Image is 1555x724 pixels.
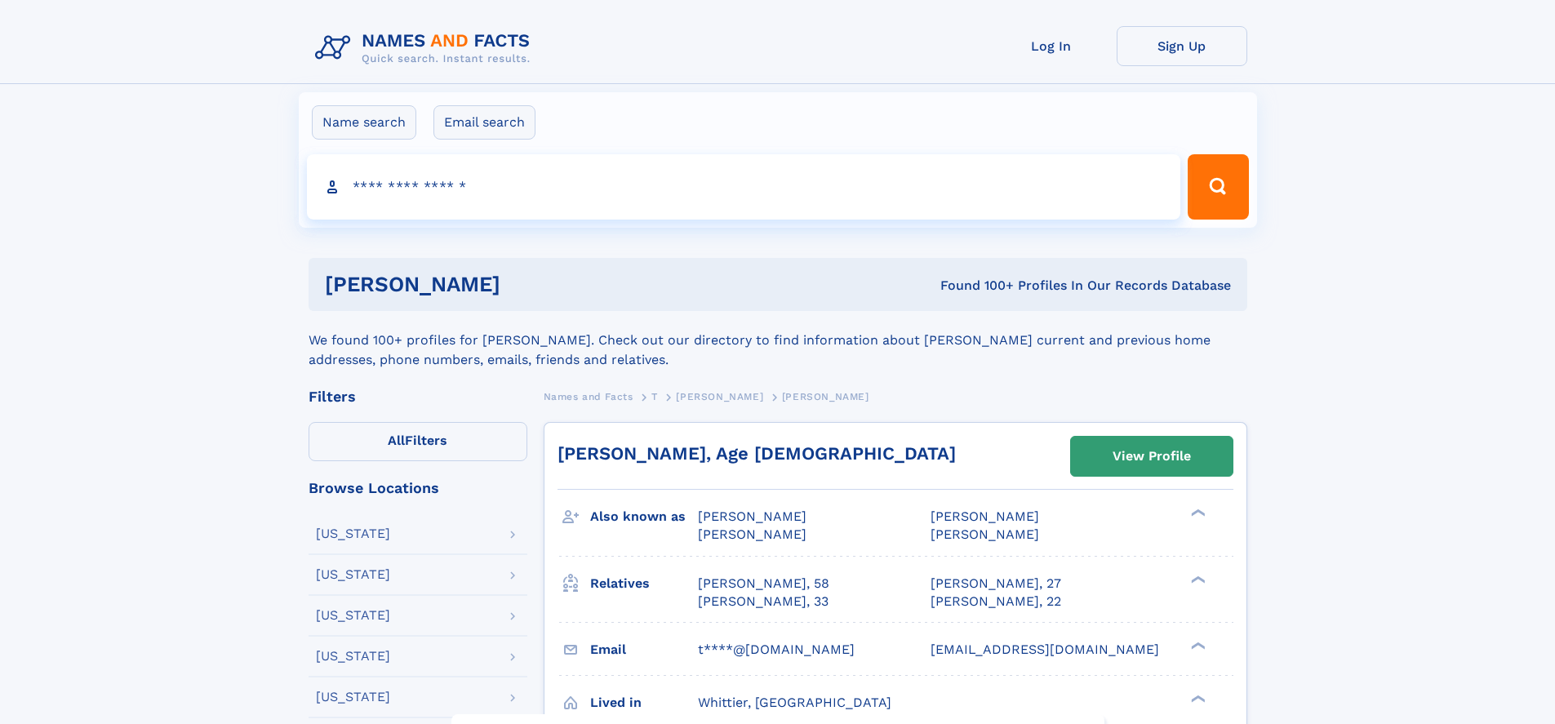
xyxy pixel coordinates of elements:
[676,386,763,406] a: [PERSON_NAME]
[698,509,806,524] span: [PERSON_NAME]
[931,509,1039,524] span: [PERSON_NAME]
[590,570,698,597] h3: Relatives
[931,593,1061,611] a: [PERSON_NAME], 22
[1188,154,1248,220] button: Search Button
[698,593,829,611] a: [PERSON_NAME], 33
[1071,437,1233,476] a: View Profile
[1117,26,1247,66] a: Sign Up
[676,391,763,402] span: [PERSON_NAME]
[590,689,698,717] h3: Lived in
[433,105,535,140] label: Email search
[931,526,1039,542] span: [PERSON_NAME]
[309,481,527,495] div: Browse Locations
[312,105,416,140] label: Name search
[309,389,527,404] div: Filters
[651,386,658,406] a: T
[1187,574,1206,584] div: ❯
[558,443,956,464] a: [PERSON_NAME], Age [DEMOGRAPHIC_DATA]
[698,575,829,593] a: [PERSON_NAME], 58
[316,650,390,663] div: [US_STATE]
[590,636,698,664] h3: Email
[1187,640,1206,651] div: ❯
[316,691,390,704] div: [US_STATE]
[309,26,544,70] img: Logo Names and Facts
[316,568,390,581] div: [US_STATE]
[698,695,891,710] span: Whittier, [GEOGRAPHIC_DATA]
[316,527,390,540] div: [US_STATE]
[307,154,1181,220] input: search input
[720,277,1231,295] div: Found 100+ Profiles In Our Records Database
[316,609,390,622] div: [US_STATE]
[698,526,806,542] span: [PERSON_NAME]
[590,503,698,531] h3: Also known as
[388,433,405,448] span: All
[1187,693,1206,704] div: ❯
[931,575,1061,593] a: [PERSON_NAME], 27
[782,391,869,402] span: [PERSON_NAME]
[325,274,721,295] h1: [PERSON_NAME]
[986,26,1117,66] a: Log In
[931,642,1159,657] span: [EMAIL_ADDRESS][DOMAIN_NAME]
[1113,438,1191,475] div: View Profile
[309,311,1247,370] div: We found 100+ profiles for [PERSON_NAME]. Check out our directory to find information about [PERS...
[544,386,633,406] a: Names and Facts
[309,422,527,461] label: Filters
[1187,508,1206,518] div: ❯
[651,391,658,402] span: T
